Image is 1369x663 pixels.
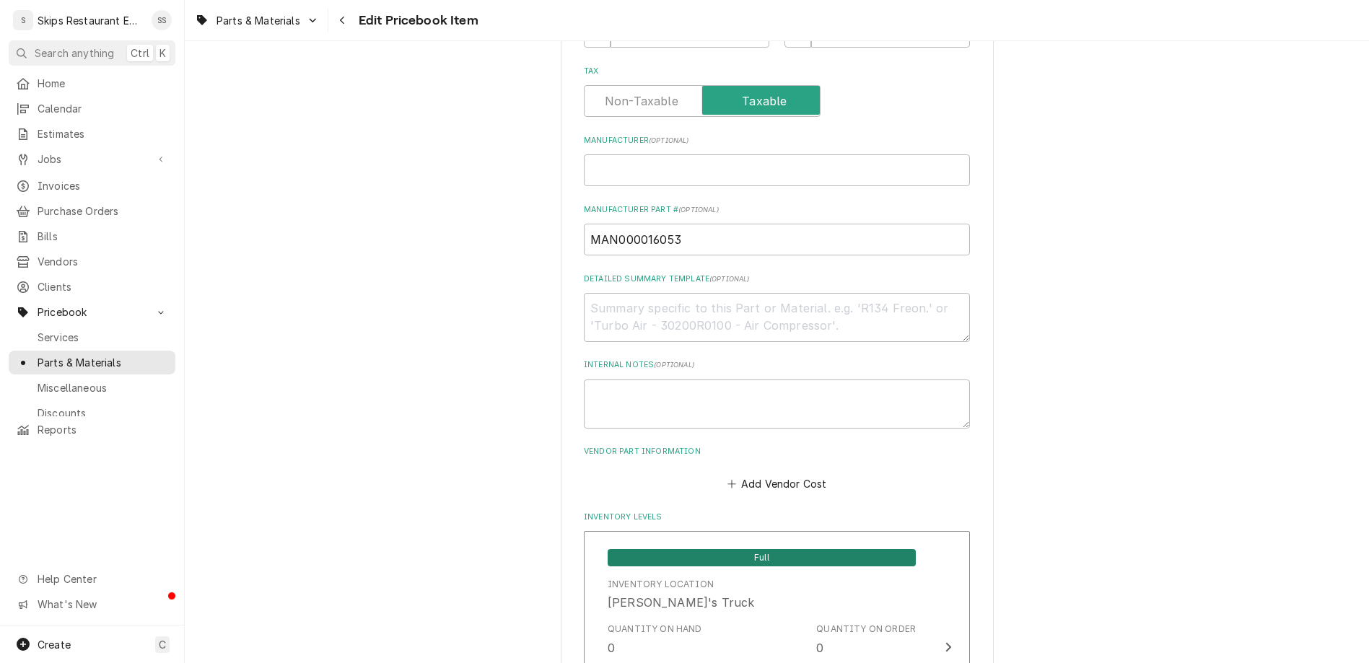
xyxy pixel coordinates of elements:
a: Services [9,325,175,349]
a: Bills [9,224,175,248]
div: Internal Notes [584,359,970,428]
span: Edit Pricebook Item [354,11,478,30]
label: Manufacturer Part # [584,204,970,216]
span: Miscellaneous [38,380,168,395]
span: What's New [38,597,167,612]
label: Detailed Summary Template [584,273,970,285]
div: SS [152,10,172,30]
span: Ctrl [131,45,149,61]
a: Estimates [9,122,175,146]
a: Discounts [9,401,175,425]
div: Shan Skipper's Avatar [152,10,172,30]
a: Go to Help Center [9,567,175,591]
div: Detailed Summary Template [584,273,970,342]
div: S [13,10,33,30]
button: Add Vendor Cost [725,473,829,493]
span: ( optional ) [649,136,689,144]
a: Go to Jobs [9,147,175,171]
a: Home [9,71,175,95]
span: Bills [38,229,168,244]
div: Skips Restaurant Equipment's Avatar [13,10,33,30]
div: Skips Restaurant Equipment [38,13,144,28]
a: Miscellaneous [9,376,175,400]
span: ( optional ) [709,275,750,283]
a: Vendors [9,250,175,273]
a: Parts & Materials [9,351,175,374]
label: Internal Notes [584,359,970,371]
div: Manufacturer [584,135,970,186]
span: Purchase Orders [38,203,168,219]
span: Reports [38,422,168,437]
span: Parts & Materials [38,355,168,370]
div: Quantity on Order [816,623,916,636]
div: 0 [608,639,615,657]
a: Clients [9,275,175,299]
div: Quantity on Hand [608,623,702,656]
span: ( optional ) [654,361,694,369]
div: Manufacturer Part # [584,204,970,255]
div: Vendor Part Information [584,446,970,493]
span: K [159,45,166,61]
span: Pricebook [38,304,146,320]
span: Estimates [38,126,168,141]
label: Tax [584,66,970,77]
a: Go to Parts & Materials [189,9,325,32]
div: Location [608,578,754,611]
a: Purchase Orders [9,199,175,223]
div: Tax [584,66,970,117]
button: Search anythingCtrlK [9,40,175,66]
div: Quantity on Hand [608,623,702,636]
span: Home [38,76,168,91]
span: Create [38,638,71,651]
a: Reports [9,418,175,442]
div: Full [608,548,916,566]
span: Help Center [38,571,167,587]
span: Parts & Materials [216,13,300,28]
span: Full [608,549,916,566]
a: Calendar [9,97,175,120]
span: Vendors [38,254,168,269]
span: Invoices [38,178,168,193]
button: Navigate back [331,9,354,32]
label: Manufacturer [584,135,970,146]
div: [PERSON_NAME]'s Truck [608,594,754,611]
a: Go to Pricebook [9,300,175,324]
a: Go to What's New [9,592,175,616]
span: Jobs [38,152,146,167]
label: Vendor Part Information [584,446,970,457]
span: Discounts [38,405,168,421]
span: C [159,637,166,652]
div: Inventory Location [608,578,714,591]
span: Calendar [38,101,168,116]
div: Quantity on Order [816,623,916,656]
label: Inventory Levels [584,511,970,523]
span: ( optional ) [678,206,719,214]
span: Search anything [35,45,114,61]
div: 0 [816,639,823,657]
a: Invoices [9,174,175,198]
span: Services [38,330,168,345]
span: Clients [38,279,168,294]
